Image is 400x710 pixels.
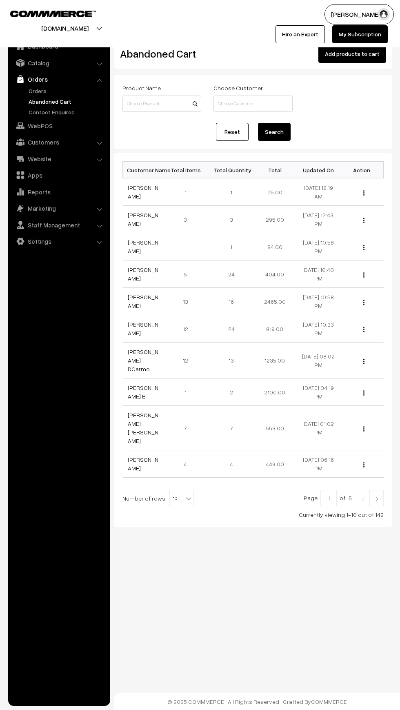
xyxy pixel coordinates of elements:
[114,693,400,710] footer: © 2025 COMMMERCE | All Rights Reserved | Crafted By
[210,233,253,260] td: 1
[318,45,386,63] button: Add products to cart
[297,162,340,178] th: Updated On
[253,260,297,288] td: 404.00
[27,108,107,116] a: Contact Enquires
[128,348,158,372] a: [PERSON_NAME] DCarmo
[297,178,340,206] td: [DATE] 12:19 AM
[258,123,291,141] button: Search
[363,426,364,432] img: Menu
[10,151,107,166] a: Website
[10,234,107,249] a: Settings
[10,11,96,17] img: COMMMERCE
[128,456,158,472] a: [PERSON_NAME]
[210,315,253,343] td: 24
[166,162,210,178] th: Total Items
[128,266,158,282] a: [PERSON_NAME]
[122,96,201,112] input: Choose Product
[297,450,340,478] td: [DATE] 06:16 PM
[304,494,318,501] span: Page
[166,288,210,315] td: 13
[128,184,158,200] a: [PERSON_NAME]
[210,178,253,206] td: 1
[166,233,210,260] td: 1
[363,327,364,332] img: Menu
[216,123,249,141] a: Reset
[10,201,107,216] a: Marketing
[210,162,253,178] th: Total Quantity
[166,206,210,233] td: 3
[363,300,364,305] img: Menu
[297,378,340,406] td: [DATE] 04:19 PM
[363,359,364,364] img: Menu
[213,84,263,92] label: Choose Customer
[253,288,297,315] td: 2465.00
[332,25,388,43] a: My Subscription
[166,406,210,450] td: 7
[297,406,340,450] td: [DATE] 01:02 PM
[128,211,158,227] a: [PERSON_NAME]
[128,384,158,400] a: [PERSON_NAME] B
[363,272,364,278] img: Menu
[253,206,297,233] td: 295.00
[253,450,297,478] td: 449.00
[27,97,107,106] a: Abandoned Cart
[363,462,364,467] img: Menu
[166,260,210,288] td: 5
[363,245,364,250] img: Menu
[253,233,297,260] td: 84.00
[253,378,297,406] td: 2100.00
[297,343,340,378] td: [DATE] 08:02 PM
[10,118,107,133] a: WebPOS
[27,87,107,95] a: Orders
[253,315,297,343] td: 819.00
[10,168,107,183] a: Apps
[120,47,200,60] h2: Abandoned Cart
[210,378,253,406] td: 2
[253,343,297,378] td: 1235.00
[122,494,165,503] span: Number of rows
[363,190,364,196] img: Menu
[378,8,390,20] img: user
[122,84,161,92] label: Product Name
[359,496,367,501] img: Left
[297,233,340,260] td: [DATE] 10:58 PM
[210,288,253,315] td: 16
[297,315,340,343] td: [DATE] 10:33 PM
[297,288,340,315] td: [DATE] 10:58 PM
[324,4,394,24] button: [PERSON_NAME]…
[311,698,347,705] a: COMMMERCE
[128,321,158,336] a: [PERSON_NAME]
[128,412,158,444] a: [PERSON_NAME] [PERSON_NAME]
[13,18,117,38] button: [DOMAIN_NAME]
[10,72,107,87] a: Orders
[10,185,107,199] a: Reports
[253,178,297,206] td: 75.00
[297,260,340,288] td: [DATE] 10:40 PM
[253,162,297,178] th: Total
[166,343,210,378] td: 12
[363,390,364,396] img: Menu
[10,135,107,149] a: Customers
[210,206,253,233] td: 3
[166,178,210,206] td: 1
[363,218,364,223] img: Menu
[340,162,384,178] th: Action
[210,450,253,478] td: 4
[10,218,107,232] a: Staff Management
[253,406,297,450] td: 553.00
[128,239,158,254] a: [PERSON_NAME]
[10,56,107,70] a: Catalog
[373,496,380,501] img: Right
[297,206,340,233] td: [DATE] 12:43 PM
[166,450,210,478] td: 4
[10,8,82,18] a: COMMMERCE
[340,494,352,501] span: of 15
[166,315,210,343] td: 12
[166,378,210,406] td: 1
[169,490,194,506] span: 10
[276,25,325,43] a: Hire an Expert
[213,96,292,112] input: Choose Customer
[210,343,253,378] td: 13
[128,294,158,309] a: [PERSON_NAME]
[210,260,253,288] td: 24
